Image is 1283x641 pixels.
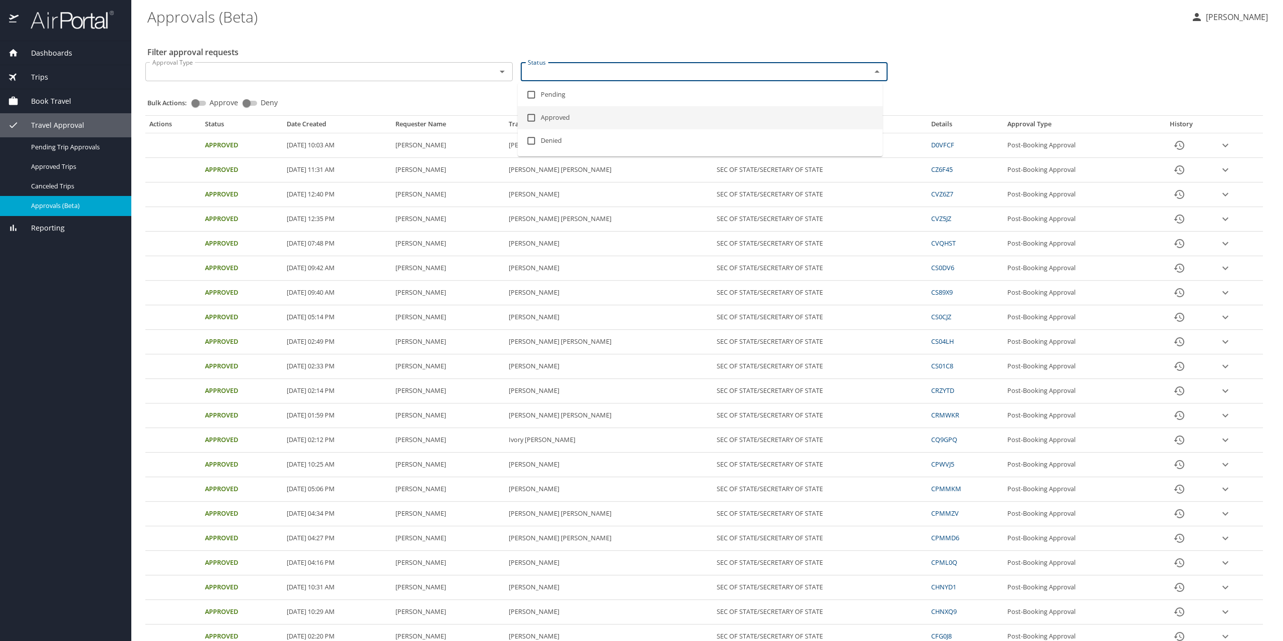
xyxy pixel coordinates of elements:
td: [PERSON_NAME] [PERSON_NAME] [505,158,713,182]
td: [DATE] 10:29 AM [283,600,391,624]
td: [PERSON_NAME] [505,379,713,403]
td: SEC OF STATE/SECRETARY OF STATE [713,281,927,305]
a: CS0DV6 [931,263,954,272]
td: Approved [201,281,283,305]
td: Approved [201,575,283,600]
td: SEC OF STATE/SECRETARY OF STATE [713,354,927,379]
td: [PERSON_NAME] [391,256,505,281]
span: Travel Approval [19,120,84,131]
button: History [1167,182,1191,206]
button: expand row [1218,359,1233,374]
button: History [1167,600,1191,624]
td: [DATE] 02:12 PM [283,428,391,453]
a: CS01C8 [931,361,953,370]
a: CVZ6Z7 [931,189,953,198]
td: Post-Booking Approval [1003,575,1149,600]
td: [DATE] 11:31 AM [283,158,391,182]
button: [PERSON_NAME] [1187,8,1272,26]
td: [PERSON_NAME] [505,182,713,207]
td: Post-Booking Approval [1003,354,1149,379]
button: expand row [1218,555,1233,570]
li: Approved [518,106,883,129]
th: History [1149,120,1214,133]
td: [DATE] 12:40 PM [283,182,391,207]
td: Post-Booking Approval [1003,256,1149,281]
button: expand row [1218,310,1233,325]
td: [PERSON_NAME] [505,551,713,575]
p: [PERSON_NAME] [1203,11,1268,23]
a: CPWVJ5 [931,460,954,469]
a: CVZ5JZ [931,214,951,223]
button: expand row [1218,187,1233,202]
td: [PERSON_NAME] [505,477,713,502]
td: Approved [201,305,283,330]
td: [DATE] 07:48 PM [283,232,391,256]
td: [PERSON_NAME] [505,453,713,477]
button: expand row [1218,457,1233,472]
button: expand row [1218,408,1233,423]
span: Deny [261,99,278,106]
p: Bulk Actions: [147,98,195,107]
a: CS89X9 [931,288,953,297]
td: Approved [201,256,283,281]
td: [PERSON_NAME] [PERSON_NAME] [505,403,713,428]
td: [PERSON_NAME] [391,305,505,330]
button: expand row [1218,334,1233,349]
td: SEC OF STATE/SECRETARY OF STATE [713,182,927,207]
td: Post-Booking Approval [1003,379,1149,403]
td: Post-Booking Approval [1003,600,1149,624]
button: History [1167,477,1191,501]
button: History [1167,575,1191,599]
td: Post-Booking Approval [1003,232,1149,256]
td: [DATE] 09:42 AM [283,256,391,281]
td: Approved [201,330,283,354]
th: Actions [145,120,201,133]
td: [PERSON_NAME] [PERSON_NAME] [505,133,713,158]
td: [PERSON_NAME] [391,600,505,624]
button: History [1167,403,1191,428]
td: Post-Booking Approval [1003,330,1149,354]
a: D0VFCF [931,140,954,149]
td: [PERSON_NAME] [505,256,713,281]
td: Post-Booking Approval [1003,502,1149,526]
td: Approved [201,403,283,428]
td: [PERSON_NAME] [505,232,713,256]
td: Approved [201,354,283,379]
td: [PERSON_NAME] [505,600,713,624]
td: Approved [201,477,283,502]
td: [PERSON_NAME] [391,354,505,379]
td: [DATE] 09:40 AM [283,281,391,305]
td: Ivory [PERSON_NAME] [505,428,713,453]
th: Requester Name [391,120,505,133]
td: SEC OF STATE/SECRETARY OF STATE [713,207,927,232]
td: Post-Booking Approval [1003,158,1149,182]
span: Approved Trips [31,162,119,171]
td: SEC OF STATE/SECRETARY OF STATE [713,600,927,624]
a: CZ6F45 [931,165,953,174]
button: Close [870,65,884,79]
td: SEC OF STATE/SECRETARY OF STATE [713,526,927,551]
td: Post-Booking Approval [1003,453,1149,477]
span: Trips [19,72,48,83]
a: CRMWKR [931,410,959,419]
td: [PERSON_NAME] [PERSON_NAME] [505,207,713,232]
button: History [1167,158,1191,182]
a: CPMMZV [931,509,959,518]
td: Approved [201,232,283,256]
button: expand row [1218,138,1233,153]
td: SEC OF STATE/SECRETARY OF STATE [713,477,927,502]
td: [PERSON_NAME] [505,354,713,379]
td: SEC OF STATE/SECRETARY OF STATE [713,379,927,403]
span: Approvals (Beta) [31,201,119,210]
td: [PERSON_NAME] [391,281,505,305]
td: [DATE] 10:03 AM [283,133,391,158]
td: [PERSON_NAME] [391,207,505,232]
th: Details [927,120,1003,133]
td: Post-Booking Approval [1003,207,1149,232]
button: History [1167,354,1191,378]
td: SEC OF STATE/SECRETARY OF STATE [713,575,927,600]
td: Post-Booking Approval [1003,551,1149,575]
th: Approval Type [1003,120,1149,133]
td: [PERSON_NAME] [391,453,505,477]
button: History [1167,256,1191,280]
